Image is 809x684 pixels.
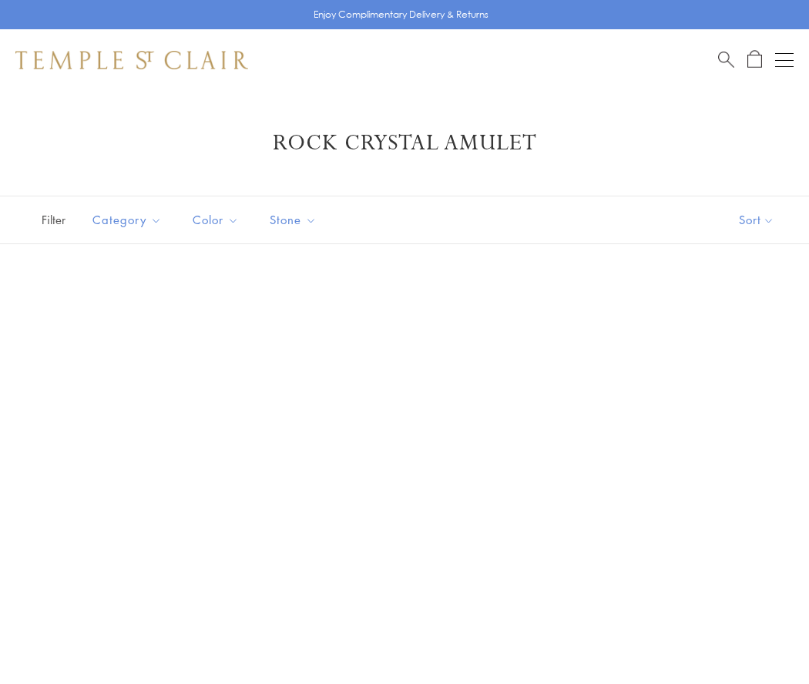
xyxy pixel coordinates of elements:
[747,50,762,69] a: Open Shopping Bag
[718,50,734,69] a: Search
[181,203,250,237] button: Color
[185,210,250,230] span: Color
[775,51,794,69] button: Open navigation
[85,210,173,230] span: Category
[704,196,809,243] button: Show sort by
[314,7,488,22] p: Enjoy Complimentary Delivery & Returns
[15,51,248,69] img: Temple St. Clair
[258,203,328,237] button: Stone
[262,210,328,230] span: Stone
[81,203,173,237] button: Category
[39,129,770,157] h1: Rock Crystal Amulet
